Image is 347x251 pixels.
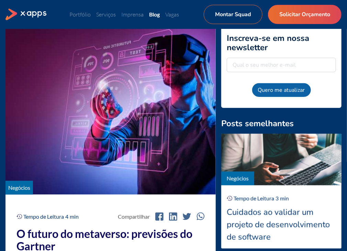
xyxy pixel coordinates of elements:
[204,5,262,24] a: Montar Squad
[165,11,179,18] a: Vagas
[234,194,274,203] div: Tempo de Leitura
[227,206,336,243] div: Cuidados ao validar um projeto de desenvolvimento de software
[96,11,116,18] a: Serviços
[65,212,68,221] div: 4
[227,58,336,72] input: Qual o seu melhor e-mail
[268,5,342,24] a: Solicitar Orçamento
[118,212,205,221] ul: Compartilhar
[276,194,279,203] div: 3
[280,194,289,203] div: min
[69,11,91,18] a: Portfólio
[227,34,336,52] h2: Inscreva-se em nossa newsletter
[221,119,342,128] h2: Posts semelhantes
[70,212,79,221] div: min
[121,11,144,18] a: Imprensa
[23,212,64,221] div: Tempo de Leitura
[252,83,311,97] button: Quero me atualizar
[8,184,30,191] a: Negócios
[221,185,342,249] a: Tempo de Leitura3minCuidados ao validar um projeto de desenvolvimento de software
[227,175,249,182] a: Negócios
[149,11,160,18] a: Blog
